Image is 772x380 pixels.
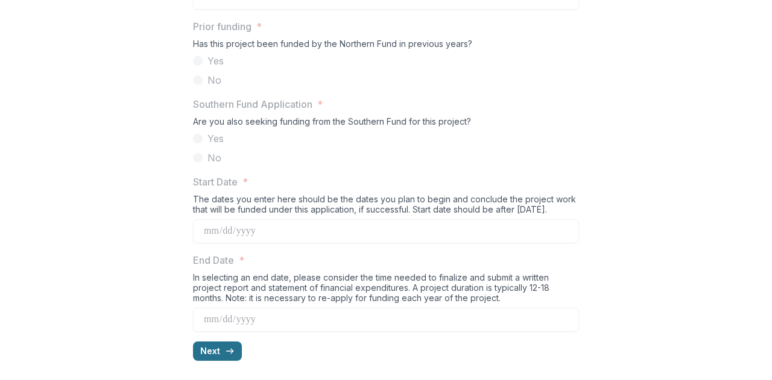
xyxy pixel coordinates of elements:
[193,272,579,308] div: In selecting an end date, please consider the time needed to finalize and submit a written projec...
[193,97,312,111] p: Southern Fund Application
[207,131,224,146] span: Yes
[207,54,224,68] span: Yes
[193,253,234,267] p: End Date
[193,194,579,219] div: The dates you enter here should be the dates you plan to begin and conclude the project work that...
[193,175,238,189] p: Start Date
[207,73,221,87] span: No
[193,341,242,361] button: Next
[193,116,579,131] div: Are you also seeking funding from the Southern Fund for this project?
[207,151,221,165] span: No
[193,39,579,54] div: Has this project been funded by the Northern Fund in previous years?
[193,19,252,34] p: Prior funding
